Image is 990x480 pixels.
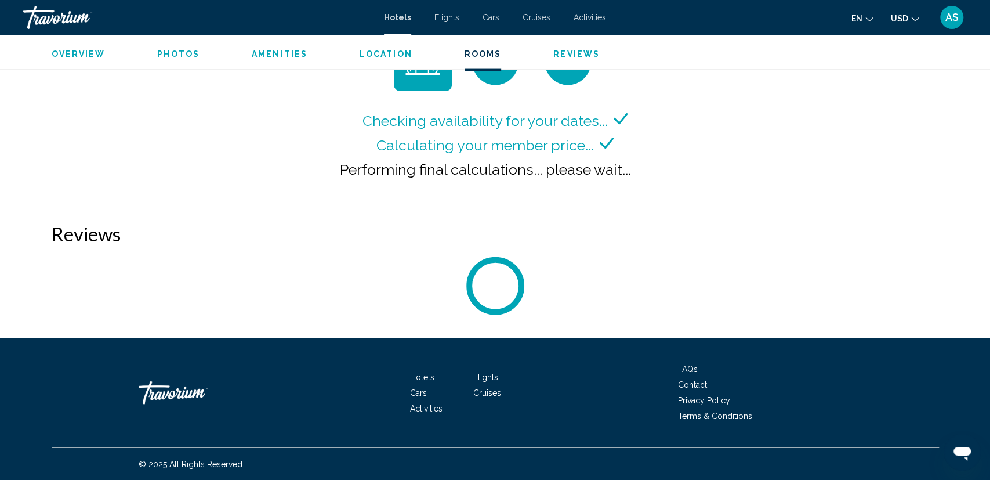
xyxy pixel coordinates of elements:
a: Terms & Conditions [678,412,752,421]
a: Cars [483,13,499,22]
a: FAQs [678,364,698,374]
a: Activities [574,13,606,22]
button: Change currency [891,10,919,27]
span: © 2025 All Rights Reserved. [139,460,244,469]
a: Flights [473,373,498,382]
button: Photos [157,49,200,59]
a: Privacy Policy [678,396,730,405]
span: Performing final calculations... please wait... [340,161,631,178]
h2: Reviews [52,222,939,246]
button: Location [360,49,412,59]
a: Travorium [139,376,255,410]
span: AS [945,12,959,23]
a: Activities [410,404,443,413]
button: Amenities [252,49,307,59]
button: Change language [851,10,873,27]
span: en [851,14,862,23]
button: Reviews [553,49,600,59]
a: Cruises [473,388,501,398]
a: Travorium [23,6,372,29]
span: Calculating your member price... [376,136,594,154]
button: Rooms [465,49,502,59]
a: Cruises [523,13,550,22]
button: Overview [52,49,106,59]
button: User Menu [937,5,967,30]
a: Flights [434,13,459,22]
a: Hotels [410,373,434,382]
iframe: Кнопка запуска окна обмена сообщениями [944,434,981,471]
a: Contact [678,380,707,389]
span: Checking availability for your dates... [362,112,608,129]
a: Hotels [384,13,411,22]
a: Cars [410,388,427,398]
span: USD [891,14,908,23]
